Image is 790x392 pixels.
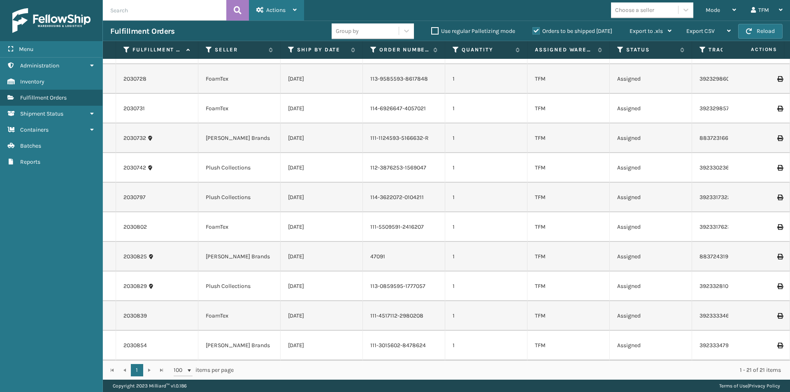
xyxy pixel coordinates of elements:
[266,7,286,14] span: Actions
[610,64,692,94] td: Assigned
[527,64,610,94] td: TFM
[527,301,610,331] td: TFM
[445,331,527,360] td: 1
[610,331,692,360] td: Assigned
[610,242,692,271] td: Assigned
[445,242,527,271] td: 1
[610,153,692,183] td: Assigned
[123,193,146,202] a: 2030797
[527,183,610,212] td: TFM
[719,383,748,389] a: Terms of Use
[198,271,281,301] td: Plush Collections
[198,64,281,94] td: FoamTex
[198,212,281,242] td: FoamTex
[174,366,186,374] span: 100
[527,212,610,242] td: TFM
[699,223,736,230] a: 392331762313
[686,28,715,35] span: Export CSV
[527,271,610,301] td: TFM
[123,341,147,350] a: 2030854
[535,46,594,53] label: Assigned Warehouse
[198,153,281,183] td: Plush Collections
[281,64,363,94] td: [DATE]
[174,364,234,376] span: items per page
[123,134,146,142] a: 2030732
[363,301,445,331] td: 111-4517112-2980208
[20,62,59,69] span: Administration
[699,342,738,349] a: 392333479725
[281,153,363,183] td: [DATE]
[777,283,782,289] i: Print Label
[198,123,281,153] td: [PERSON_NAME] Brands
[777,165,782,171] i: Print Label
[281,123,363,153] td: [DATE]
[527,123,610,153] td: TFM
[198,242,281,271] td: [PERSON_NAME] Brands
[445,183,527,212] td: 1
[110,26,174,36] h3: Fulfillment Orders
[777,254,782,260] i: Print Label
[123,253,147,261] a: 2030825
[281,271,363,301] td: [DATE]
[20,142,41,149] span: Batches
[527,331,610,360] td: TFM
[445,301,527,331] td: 1
[699,135,736,141] a: 883723166119
[738,24,783,39] button: Reload
[777,224,782,230] i: Print Label
[445,153,527,183] td: 1
[363,212,445,242] td: 111-5509591-2416207
[719,380,780,392] div: |
[699,105,739,112] a: 392329857074
[699,194,737,201] a: 392331732230
[19,46,33,53] span: Menu
[281,212,363,242] td: [DATE]
[610,94,692,123] td: Assigned
[777,343,782,348] i: Print Label
[20,158,40,165] span: Reports
[12,8,91,33] img: logo
[20,126,49,133] span: Containers
[445,212,527,242] td: 1
[123,104,145,113] a: 2030731
[113,380,187,392] p: Copyright 2023 Milliard™ v 1.0.186
[777,76,782,82] i: Print Label
[281,183,363,212] td: [DATE]
[699,283,737,290] a: 392332810977
[431,28,515,35] label: Use regular Palletizing mode
[445,123,527,153] td: 1
[363,123,445,153] td: 111-1124593-5166632-R
[462,46,511,53] label: Quantity
[610,123,692,153] td: Assigned
[123,223,147,231] a: 2030802
[610,301,692,331] td: Assigned
[297,46,347,53] label: Ship By Date
[363,271,445,301] td: 113-0859595-1777057
[131,364,143,376] a: 1
[363,331,445,360] td: 111-3015602-8478624
[281,301,363,331] td: [DATE]
[363,242,445,271] td: 47091
[20,110,63,117] span: Shipment Status
[626,46,676,53] label: Status
[699,253,738,260] a: 883724319067
[363,64,445,94] td: 113-9585593-8617848
[198,301,281,331] td: FoamTex
[699,312,738,319] a: 392333346591
[20,94,67,101] span: Fulfillment Orders
[527,94,610,123] td: TFM
[336,27,359,35] div: Group by
[699,164,739,171] a: 392330236706
[215,46,265,53] label: Seller
[281,242,363,271] td: [DATE]
[281,331,363,360] td: [DATE]
[749,383,780,389] a: Privacy Policy
[123,312,147,320] a: 2030839
[725,43,782,56] span: Actions
[445,64,527,94] td: 1
[363,153,445,183] td: 112-3876253-1569047
[123,282,147,290] a: 2030829
[198,331,281,360] td: [PERSON_NAME] Brands
[527,153,610,183] td: TFM
[445,271,527,301] td: 1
